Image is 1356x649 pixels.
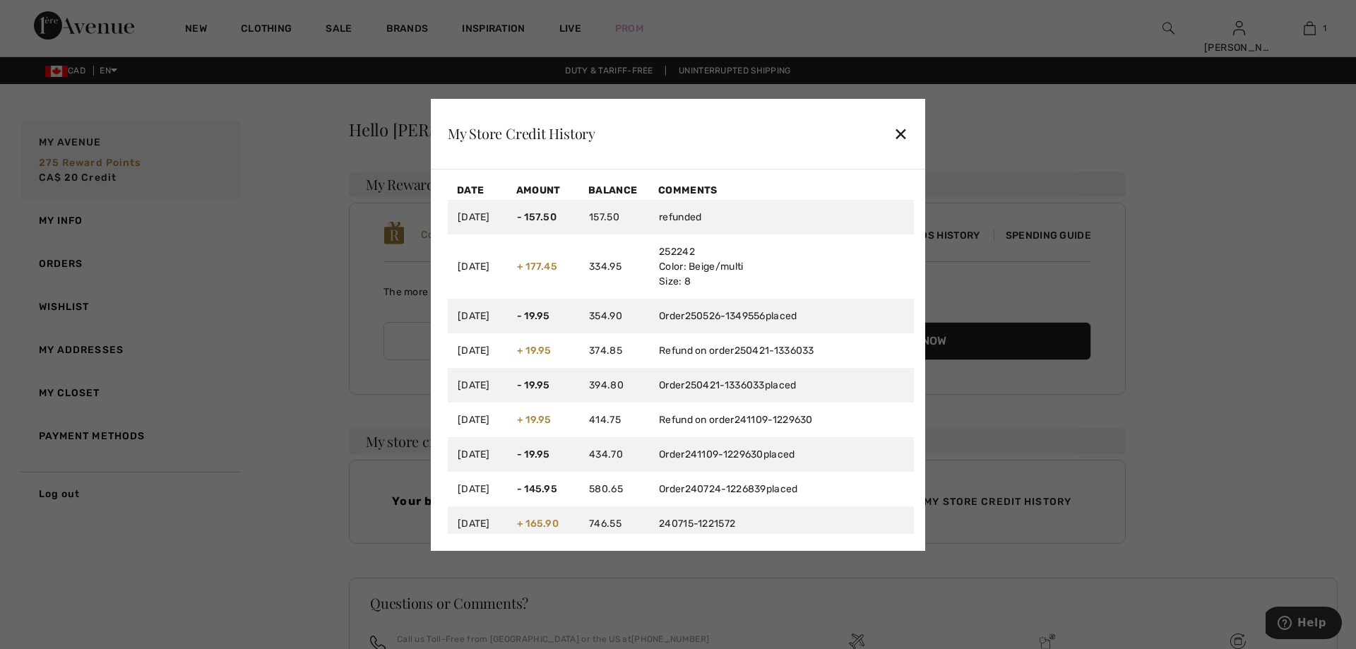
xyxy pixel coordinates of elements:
span: Help [32,10,61,23]
td: [DATE] [448,368,507,403]
td: [DATE] [448,299,507,333]
td: [DATE] [448,403,507,437]
td: refunded [649,200,914,234]
td: 434.70 [579,437,649,472]
td: [DATE] [448,437,507,472]
td: Order placed [649,437,914,472]
th: Comments [649,181,914,200]
td: Order placed [649,368,914,403]
span: - 19.95 [517,310,550,322]
a: 240724-1226839 [685,483,766,495]
td: [DATE] [448,234,507,299]
td: [DATE] [448,333,507,368]
td: 414.75 [579,403,649,437]
span: + 19.95 [517,414,552,426]
td: 394.80 [579,368,649,403]
td: 746.55 [579,506,649,541]
a: 250421-1336033 [685,379,765,391]
a: 250421-1336033 [734,345,814,357]
span: + 19.95 [517,345,552,357]
a: 241109-1229630 [734,414,813,426]
div: My Store Credit History [448,126,595,141]
td: 580.65 [579,472,649,506]
a: 240715-1221572 [659,518,735,530]
td: 374.85 [579,333,649,368]
th: Amount [507,181,579,200]
th: Date [448,181,507,200]
td: 252242 Color: Beige/multi Size: 8 [649,234,914,299]
td: [DATE] [448,506,507,541]
td: [DATE] [448,200,507,234]
span: - 145.95 [517,483,557,495]
span: - 157.50 [517,211,557,223]
span: - 19.95 [517,379,550,391]
td: Refund on order [649,333,914,368]
td: Order placed [649,472,914,506]
td: 334.95 [579,234,649,299]
th: Balance [579,181,649,200]
td: 157.50 [579,200,649,234]
span: - 19.95 [517,448,550,460]
a: 250526-1349556 [685,310,766,322]
span: + 165.90 [517,518,559,530]
span: + 177.45 [517,261,557,273]
td: Refund on order [649,403,914,437]
td: Order placed [649,299,914,333]
a: 241109-1229630 [685,448,763,460]
td: [DATE] [448,472,507,506]
td: 354.90 [579,299,649,333]
div: ✕ [893,119,908,148]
